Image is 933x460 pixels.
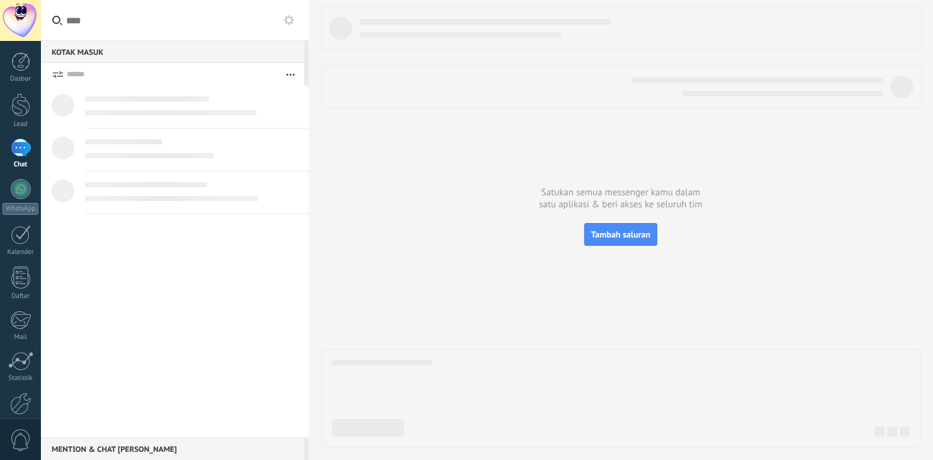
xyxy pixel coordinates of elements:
[3,248,39,256] div: Kalender
[3,120,39,129] div: Lead
[41,437,304,460] div: Mention & Chat [PERSON_NAME]
[41,40,304,63] div: Kotak masuk
[3,75,39,83] div: Dasbor
[3,374,39,382] div: Statistik
[591,229,650,240] span: Tambah saluran
[3,333,39,342] div: Mail
[3,203,38,215] div: WhatsApp
[3,292,39,301] div: Daftar
[584,223,657,246] button: Tambah saluran
[3,161,39,169] div: Chat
